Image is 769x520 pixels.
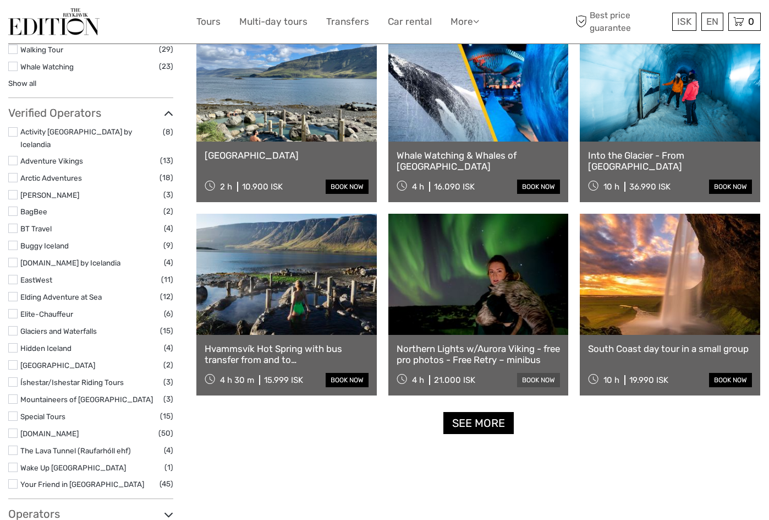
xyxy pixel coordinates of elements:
a: Northern Lights w/Aurora Viking - free pro photos - Free Retry – minibus [397,343,561,366]
span: (1) [164,461,173,474]
a: [GEOGRAPHIC_DATA] [20,361,95,370]
span: (6) [164,307,173,320]
a: Wake Up [GEOGRAPHIC_DATA] [20,463,126,472]
a: Adventure Vikings [20,156,83,165]
a: [DOMAIN_NAME] by Icelandia [20,258,120,267]
span: (4) [164,222,173,235]
a: Tours [196,14,221,30]
span: Best price guarantee [573,9,669,34]
a: [DOMAIN_NAME] [20,429,79,438]
span: (15) [160,324,173,337]
div: 16.090 ISK [434,182,475,192]
a: Arctic Adventures [20,174,82,182]
a: EastWest [20,275,52,284]
span: (4) [164,256,173,269]
a: Glaciers and Waterfalls [20,327,97,335]
a: BagBee [20,207,47,216]
a: Elite-Chauffeur [20,310,73,318]
span: 10 h [603,182,619,192]
a: Hidden Iceland [20,344,72,353]
span: (12) [160,290,173,303]
a: book now [517,373,560,387]
a: book now [517,180,560,194]
span: (4) [164,342,173,354]
span: 4 h [412,375,424,385]
a: [PERSON_NAME] [20,191,79,199]
a: book now [709,180,752,194]
a: South Coast day tour in a small group [588,343,752,354]
span: (9) [163,239,173,252]
span: 2 h [220,182,232,192]
a: book now [326,373,369,387]
span: (2) [163,205,173,218]
span: (3) [163,393,173,405]
a: Whale Watching [20,62,74,71]
span: (23) [159,60,173,73]
a: Buggy Iceland [20,241,69,250]
div: 10.900 ISK [242,182,283,192]
span: (13) [160,154,173,167]
span: ISK [677,16,691,27]
a: Íshestar/Ishestar Riding Tours [20,378,124,387]
span: (11) [161,273,173,286]
a: Whale Watching & Whales of [GEOGRAPHIC_DATA] [397,150,561,172]
div: 21.000 ISK [434,375,475,385]
h3: Verified Operators [8,106,173,120]
div: 19.990 ISK [629,375,668,385]
a: The Lava Tunnel (Raufarhóll ehf) [20,446,131,455]
span: 0 [746,16,756,27]
div: 36.990 ISK [629,182,671,192]
span: 4 h 30 m [220,375,254,385]
span: (3) [163,188,173,201]
span: 4 h [412,182,424,192]
a: [GEOGRAPHIC_DATA] [205,150,369,161]
span: (3) [163,376,173,388]
a: BT Travel [20,224,52,233]
span: (29) [159,43,173,56]
img: The Reykjavík Edition [8,8,100,35]
a: Multi-day tours [239,14,307,30]
span: (45) [160,478,173,490]
span: (50) [158,427,173,440]
span: 10 h [603,375,619,385]
a: Show all [8,79,36,88]
span: (18) [160,171,173,184]
a: Hvammsvík Hot Spring with bus transfer from and to [GEOGRAPHIC_DATA] [205,343,369,366]
a: More [451,14,479,30]
div: EN [701,13,723,31]
a: Mountaineers of [GEOGRAPHIC_DATA] [20,395,153,404]
a: Into the Glacier - From [GEOGRAPHIC_DATA] [588,150,752,172]
span: (4) [164,444,173,457]
a: Transfers [326,14,369,30]
span: (2) [163,359,173,371]
span: (8) [163,126,173,138]
a: Activity [GEOGRAPHIC_DATA] by Icelandia [20,127,132,149]
a: Elding Adventure at Sea [20,292,102,301]
span: (15) [160,410,173,422]
a: Your Friend in [GEOGRAPHIC_DATA] [20,480,144,489]
a: Special Tours [20,412,65,421]
a: Walking Tour [20,45,63,54]
a: book now [709,373,752,387]
a: See more [443,412,514,435]
div: 15.999 ISK [264,375,303,385]
a: Car rental [388,14,432,30]
a: book now [326,180,369,194]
